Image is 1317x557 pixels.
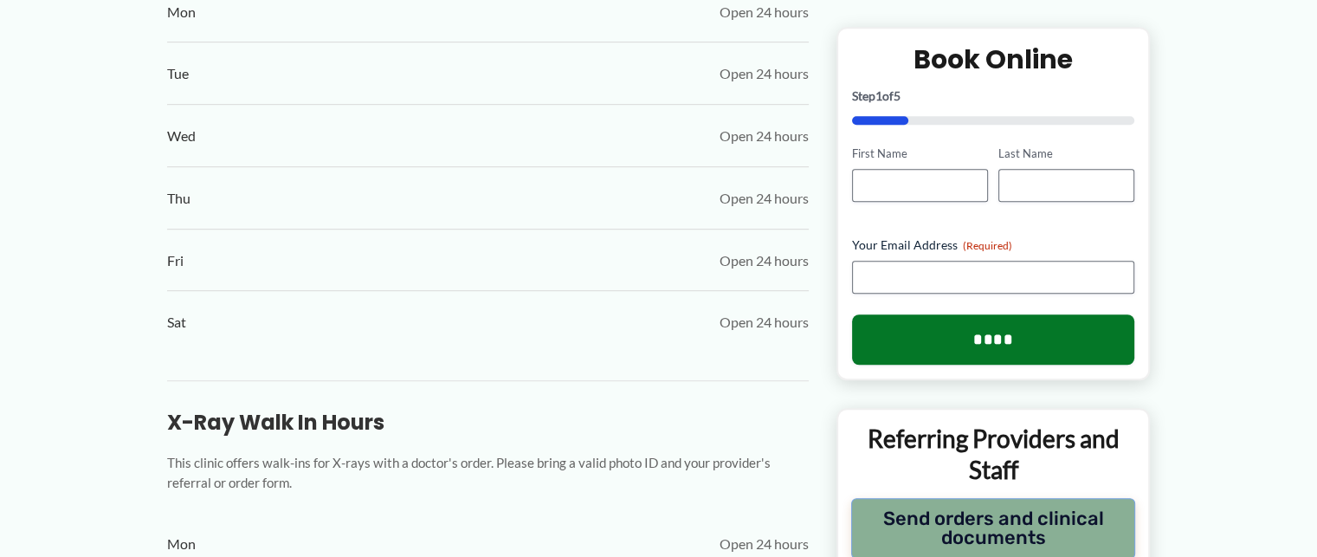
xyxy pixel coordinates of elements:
label: First Name [852,146,988,163]
span: Open 24 hours [720,531,809,557]
h3: X-Ray Walk In Hours [167,409,809,436]
span: Open 24 hours [720,61,809,87]
span: Open 24 hours [720,123,809,149]
span: Open 24 hours [720,309,809,335]
span: 1 [875,89,882,104]
span: Thu [167,185,190,211]
span: Tue [167,61,189,87]
span: Open 24 hours [720,248,809,274]
span: 5 [894,89,901,104]
span: (Required) [963,240,1012,253]
span: Mon [167,531,196,557]
p: This clinic offers walk-ins for X-rays with a doctor's order. Please bring a valid photo ID and y... [167,453,809,493]
span: Wed [167,123,196,149]
p: Referring Providers and Staff [851,424,1136,487]
span: Fri [167,248,184,274]
p: Step of [852,91,1135,103]
label: Your Email Address [852,237,1135,255]
span: Open 24 hours [720,185,809,211]
label: Last Name [998,146,1134,163]
span: Sat [167,309,186,335]
h2: Book Online [852,43,1135,77]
